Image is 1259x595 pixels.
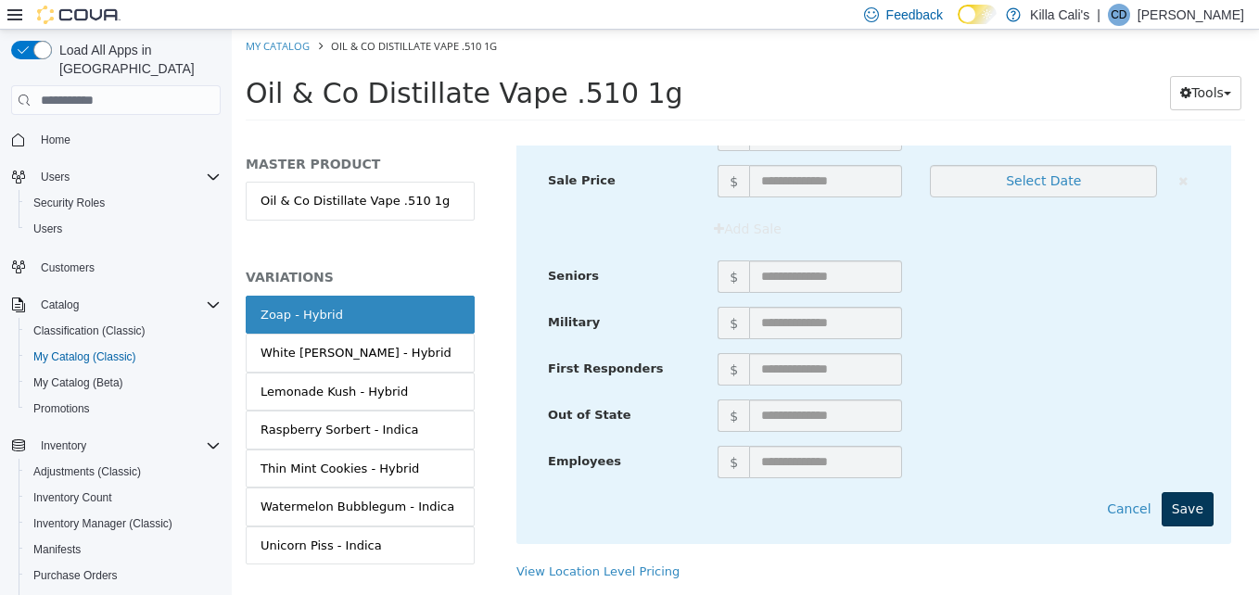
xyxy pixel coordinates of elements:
button: Inventory [33,435,94,457]
span: $ [486,135,517,168]
a: My Catalog [14,9,78,23]
span: Load All Apps in [GEOGRAPHIC_DATA] [52,41,221,78]
span: Inventory [33,435,221,457]
span: Purchase Orders [26,564,221,587]
button: Customers [4,253,228,280]
button: Adjustments (Classic) [19,459,228,485]
span: Sale Price [316,144,384,158]
a: Inventory Manager (Classic) [26,513,180,535]
a: My Catalog (Beta) [26,372,131,394]
div: Zoap - Hybrid [29,276,111,295]
h5: MASTER PRODUCT [14,126,243,143]
span: $ [486,323,517,356]
h5: VARIATIONS [14,239,243,256]
a: View Location Level Pricing [285,535,448,549]
span: My Catalog (Beta) [26,372,221,394]
span: Customers [41,260,95,275]
button: Tools [938,46,1010,81]
span: Manifests [33,542,81,557]
div: White [PERSON_NAME] - Hybrid [29,314,220,333]
a: Promotions [26,398,97,420]
button: Save [930,462,982,497]
span: Users [26,218,221,240]
button: My Catalog (Classic) [19,344,228,370]
span: Classification (Classic) [26,320,221,342]
span: Manifests [26,538,221,561]
p: Killa Cali's [1030,4,1089,26]
span: Catalog [33,294,221,316]
span: Promotions [33,401,90,416]
span: Inventory Manager (Classic) [26,513,221,535]
a: Classification (Classic) [26,320,153,342]
span: Purchase Orders [33,568,118,583]
button: My Catalog (Beta) [19,370,228,396]
span: $ [486,370,517,402]
span: Home [41,133,70,147]
button: Promotions [19,396,228,422]
img: Cova [37,6,121,24]
span: Users [41,170,70,184]
span: Feedback [886,6,943,24]
a: Purchase Orders [26,564,125,587]
span: Seniors [316,239,367,253]
button: Classification (Classic) [19,318,228,344]
span: Home [33,128,221,151]
button: Users [4,164,228,190]
span: Inventory Count [26,487,221,509]
span: Users [33,222,62,236]
div: Thin Mint Cookies - Hybrid [29,430,187,449]
span: Inventory [41,438,86,453]
span: First Responders [316,332,432,346]
span: Classification (Classic) [33,323,146,338]
button: Catalog [4,292,228,318]
span: Inventory Manager (Classic) [33,516,172,531]
button: Home [4,126,228,153]
span: Security Roles [33,196,105,210]
a: Oil & Co Distillate Vape .510 1g [14,152,243,191]
span: Oil & Co Distillate Vape .510 1g [99,9,265,23]
span: Users [33,166,221,188]
span: Security Roles [26,192,221,214]
button: Security Roles [19,190,228,216]
button: Cancel [865,462,929,497]
button: Add Sale [472,183,560,217]
span: Customers [33,255,221,278]
a: My Catalog (Classic) [26,346,144,368]
span: Promotions [26,398,221,420]
div: Lemonade Kush - Hybrid [29,353,176,372]
a: Customers [33,257,102,279]
span: My Catalog (Beta) [33,375,123,390]
span: My Catalog (Classic) [26,346,221,368]
span: Out of State [316,378,400,392]
span: Oil & Co Distillate Vape .510 1g [14,47,451,80]
span: Employees [316,424,389,438]
span: Catalog [41,297,79,312]
a: Home [33,129,78,151]
div: Unicorn Piss - Indica [29,507,150,525]
span: $ [486,231,517,263]
button: Inventory Manager (Classic) [19,511,228,537]
button: Users [19,216,228,242]
button: Manifests [19,537,228,563]
span: $ [486,277,517,310]
p: [PERSON_NAME] [1138,4,1244,26]
div: Watermelon Bubblegum - Indica [29,468,223,487]
button: Users [33,166,77,188]
span: $ [486,416,517,449]
a: Users [26,218,70,240]
div: Callie Dill [1108,4,1130,26]
span: Military [316,285,368,299]
button: Purchase Orders [19,563,228,589]
a: Security Roles [26,192,112,214]
a: Adjustments (Classic) [26,461,148,483]
input: Dark Mode [958,5,997,24]
button: Select Date [698,135,925,168]
div: Raspberry Sorbert - Indica [29,391,187,410]
a: Manifests [26,538,88,561]
span: CD [1111,4,1126,26]
a: Inventory Count [26,487,120,509]
button: Inventory [4,433,228,459]
span: Adjustments (Classic) [33,464,141,479]
span: My Catalog (Classic) [33,349,136,364]
span: Adjustments (Classic) [26,461,221,483]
